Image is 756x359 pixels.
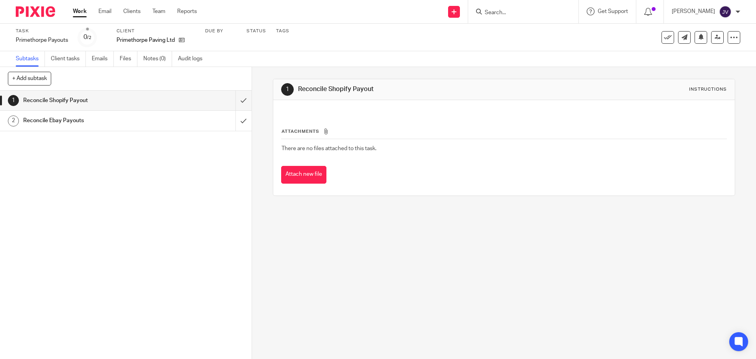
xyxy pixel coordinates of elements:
[598,9,628,14] span: Get Support
[484,9,555,17] input: Search
[282,129,319,134] span: Attachments
[23,115,159,126] h1: Reconcile Ebay Payouts
[178,51,208,67] a: Audit logs
[298,85,521,93] h1: Reconcile Shopify Payout
[73,7,87,15] a: Work
[16,28,68,34] label: Task
[152,7,165,15] a: Team
[23,95,159,106] h1: Reconcile Shopify Payout
[16,51,45,67] a: Subtasks
[123,7,141,15] a: Clients
[719,6,732,18] img: svg%3E
[205,28,237,34] label: Due by
[177,7,197,15] a: Reports
[246,28,266,34] label: Status
[83,33,91,42] div: 0
[117,36,175,44] p: Primethorpe Paving Ltd
[282,146,376,151] span: There are no files attached to this task.
[276,28,289,34] label: Tags
[281,166,326,184] button: Attach new file
[281,83,294,96] div: 1
[87,35,91,40] small: /2
[672,7,715,15] p: [PERSON_NAME]
[8,72,51,85] button: + Add subtask
[143,51,172,67] a: Notes (0)
[92,51,114,67] a: Emails
[51,51,86,67] a: Client tasks
[16,36,68,44] div: Primethorpe Payouts
[16,6,55,17] img: Pixie
[8,115,19,126] div: 2
[120,51,137,67] a: Files
[689,86,727,93] div: Instructions
[8,95,19,106] div: 1
[98,7,111,15] a: Email
[117,28,195,34] label: Client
